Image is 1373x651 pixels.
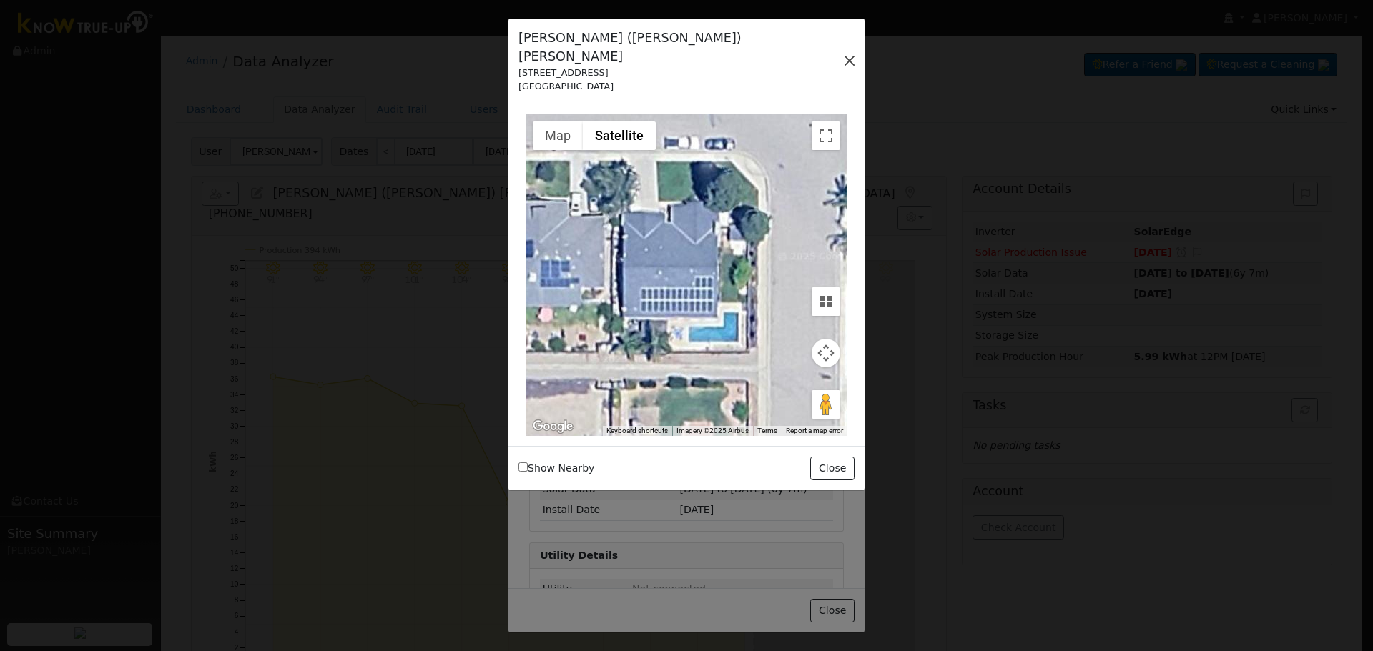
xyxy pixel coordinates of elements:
span: Imagery ©2025 Airbus [676,427,749,434]
a: Terms (opens in new tab) [757,427,777,434]
img: Google [529,417,576,436]
div: [STREET_ADDRESS] [518,66,818,79]
button: Show satellite imagery [583,121,656,150]
input: Show Nearby [518,462,528,472]
button: Tilt map [812,287,840,316]
button: Close [810,457,854,481]
button: Keyboard shortcuts [606,426,668,436]
h5: [PERSON_NAME] ([PERSON_NAME]) [PERSON_NAME] [518,29,818,66]
a: Open this area in Google Maps (opens a new window) [529,417,576,436]
button: Drag Pegman onto the map to open Street View [812,390,840,419]
a: Report a map error [786,427,843,434]
label: Show Nearby [518,461,594,476]
div: [GEOGRAPHIC_DATA] [518,79,818,93]
button: Map camera controls [812,339,840,367]
button: Toggle fullscreen view [812,121,840,150]
button: Show street map [533,121,583,150]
